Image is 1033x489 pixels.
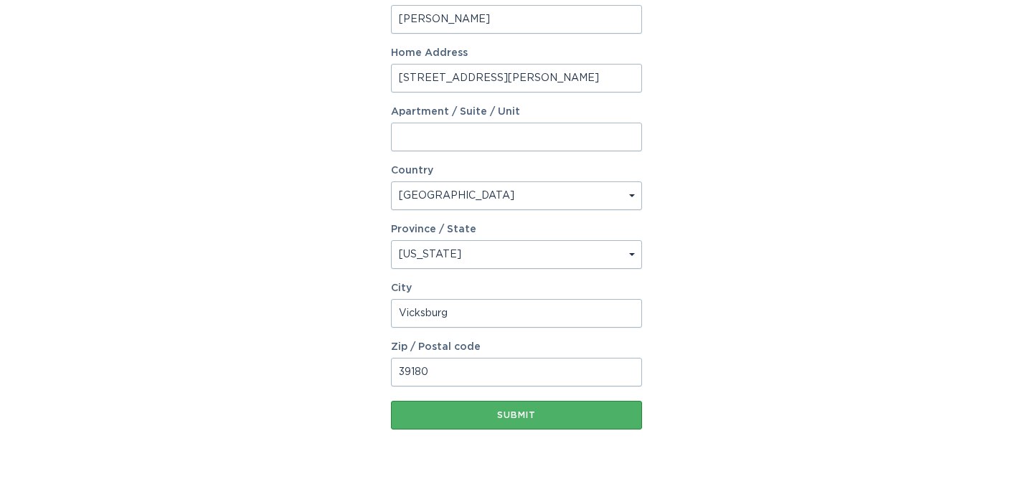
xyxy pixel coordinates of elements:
label: City [391,283,642,293]
div: Submit [398,411,635,419]
label: Country [391,166,433,176]
label: Province / State [391,224,476,234]
button: Submit [391,401,642,429]
label: Apartment / Suite / Unit [391,107,642,117]
label: Home Address [391,48,642,58]
label: Zip / Postal code [391,342,642,352]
